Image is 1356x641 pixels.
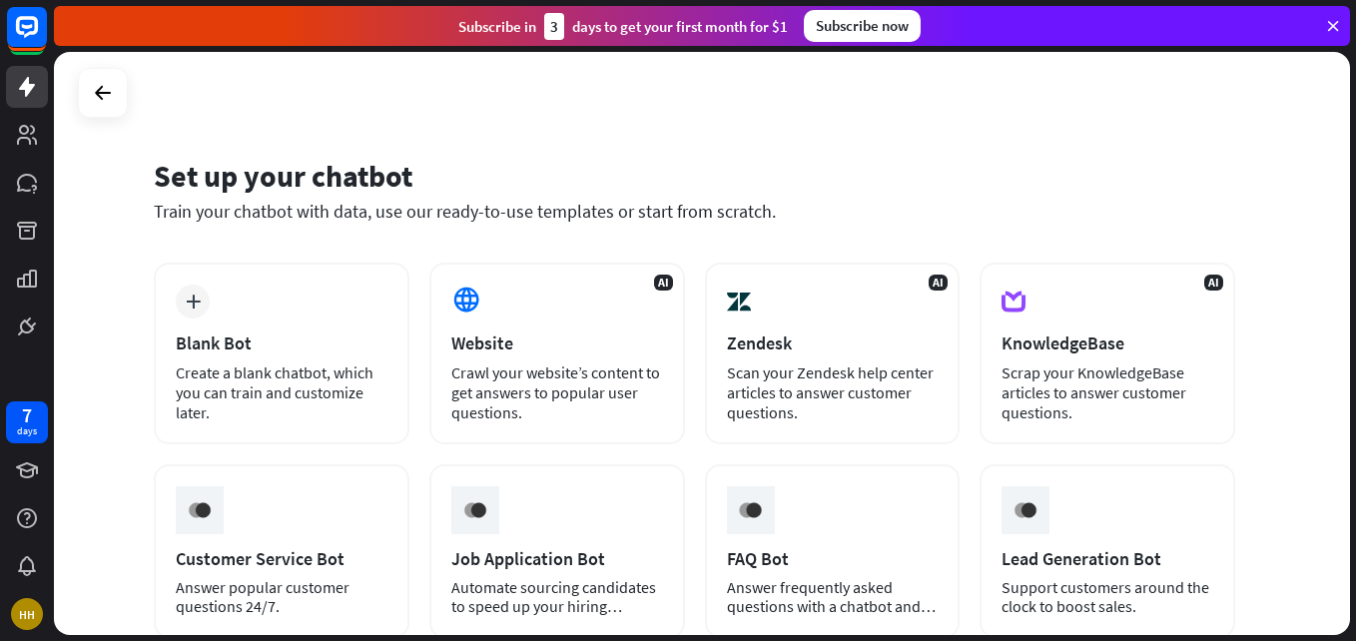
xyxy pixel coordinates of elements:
div: Train your chatbot with data, use our ready-to-use templates or start from scratch. [154,200,1235,223]
span: AI [929,275,948,291]
div: HH [11,598,43,630]
div: 3 [544,13,564,40]
div: Answer popular customer questions 24/7. [176,578,387,616]
img: ceee058c6cabd4f577f8.gif [181,491,219,529]
div: Scan your Zendesk help center articles to answer customer questions. [727,362,939,422]
div: Zendesk [727,331,939,354]
div: Subscribe now [804,10,921,42]
div: Create a blank chatbot, which you can train and customize later. [176,362,387,422]
a: 7 days [6,401,48,443]
div: Website [451,331,663,354]
span: AI [654,275,673,291]
span: AI [1204,275,1223,291]
div: Automate sourcing candidates to speed up your hiring process. [451,578,663,616]
div: Scrap your KnowledgeBase articles to answer customer questions. [1002,362,1213,422]
img: ceee058c6cabd4f577f8.gif [1007,491,1044,529]
div: Customer Service Bot [176,547,387,570]
div: Lead Generation Bot [1002,547,1213,570]
div: Subscribe in days to get your first month for $1 [458,13,788,40]
div: days [17,424,37,438]
img: ceee058c6cabd4f577f8.gif [456,491,494,529]
div: Crawl your website’s content to get answers to popular user questions. [451,362,663,422]
div: Blank Bot [176,331,387,354]
div: FAQ Bot [727,547,939,570]
div: KnowledgeBase [1002,331,1213,354]
div: 7 [22,406,32,424]
div: Set up your chatbot [154,157,1235,195]
div: Job Application Bot [451,547,663,570]
i: plus [186,295,201,309]
img: ceee058c6cabd4f577f8.gif [731,491,769,529]
div: Support customers around the clock to boost sales. [1002,578,1213,616]
div: Answer frequently asked questions with a chatbot and save your time. [727,578,939,616]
